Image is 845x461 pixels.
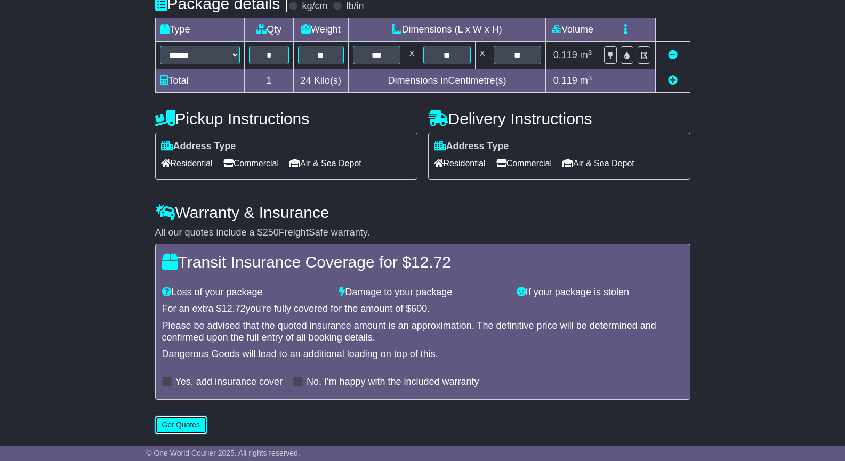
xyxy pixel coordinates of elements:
button: Get Quotes [155,416,207,434]
span: 12.72 [411,253,451,271]
td: Total [155,69,244,93]
h4: Transit Insurance Coverage for $ [162,253,683,271]
span: Air & Sea Depot [289,155,361,172]
div: If your package is stolen [511,287,689,298]
a: Add new item [668,75,678,86]
div: Please be advised that the quoted insurance amount is an approximation. The definitive price will... [162,320,683,343]
label: No, I'm happy with the included warranty [307,376,479,388]
span: 12.72 [222,303,246,314]
label: kg/cm [302,1,327,12]
label: Address Type [434,141,509,152]
td: 1 [244,69,294,93]
label: Address Type [161,141,236,152]
span: Residential [434,155,486,172]
span: Residential [161,155,213,172]
sup: 3 [588,48,592,56]
td: Volume [546,18,599,42]
span: 600 [411,303,427,314]
span: 0.119 [553,50,577,60]
div: For an extra $ you're fully covered for the amount of $ . [162,303,683,315]
td: Dimensions in Centimetre(s) [348,69,546,93]
sup: 3 [588,74,592,82]
h4: Pickup Instructions [155,110,417,127]
span: Commercial [496,155,552,172]
h4: Delivery Instructions [428,110,690,127]
span: 250 [263,227,279,238]
td: Weight [294,18,349,42]
span: Commercial [223,155,279,172]
span: m [580,50,592,60]
td: Kilo(s) [294,69,349,93]
div: Dangerous Goods will lead to an additional loading on top of this. [162,349,683,360]
span: © One World Courier 2025. All rights reserved. [146,449,300,457]
td: Type [155,18,244,42]
div: All our quotes include a $ FreightSafe warranty. [155,227,690,239]
td: x [405,42,419,69]
span: m [580,75,592,86]
h4: Warranty & Insurance [155,204,690,221]
div: Loss of your package [157,287,334,298]
td: Dimensions (L x W x H) [348,18,546,42]
label: lb/in [346,1,364,12]
span: 24 [301,75,311,86]
span: 0.119 [553,75,577,86]
label: Yes, add insurance cover [175,376,283,388]
a: Remove this item [668,50,678,60]
div: Damage to your package [334,287,511,298]
td: Qty [244,18,294,42]
span: Air & Sea Depot [562,155,634,172]
td: x [476,42,489,69]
